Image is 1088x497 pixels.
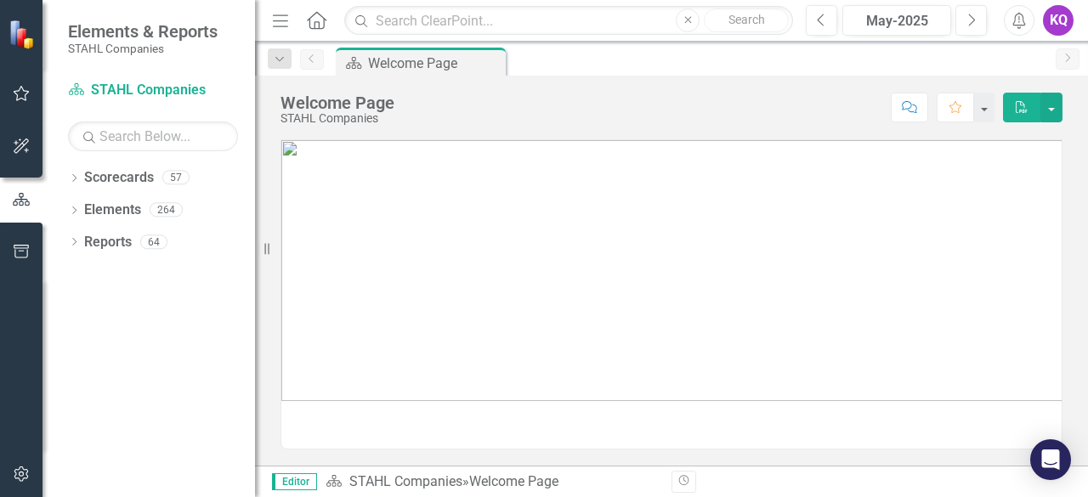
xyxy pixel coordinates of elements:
button: Search [704,8,789,32]
small: STAHL Companies [68,42,218,55]
div: 64 [140,234,167,249]
input: Search ClearPoint... [344,6,793,36]
span: Search [728,13,765,26]
img: image%20v4.png [281,140,1062,401]
span: Elements & Reports [68,21,218,42]
div: 57 [162,171,190,185]
div: May-2025 [848,11,945,31]
div: Welcome Page [368,53,501,74]
div: » [326,472,659,492]
div: Open Intercom Messenger [1030,439,1071,480]
button: May-2025 [842,5,951,36]
a: Reports [84,233,132,252]
img: ClearPoint Strategy [8,20,38,49]
a: Elements [84,200,141,220]
input: Search Below... [68,121,238,151]
a: STAHL Companies [68,81,238,100]
button: KQ [1043,5,1074,36]
a: Scorecards [84,168,154,188]
span: Editor [272,473,317,490]
div: STAHL Companies [280,112,394,125]
div: Welcome Page [280,93,394,112]
div: Welcome Page [469,473,558,489]
a: STAHL Companies [349,473,462,489]
div: 264 [150,203,183,217]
